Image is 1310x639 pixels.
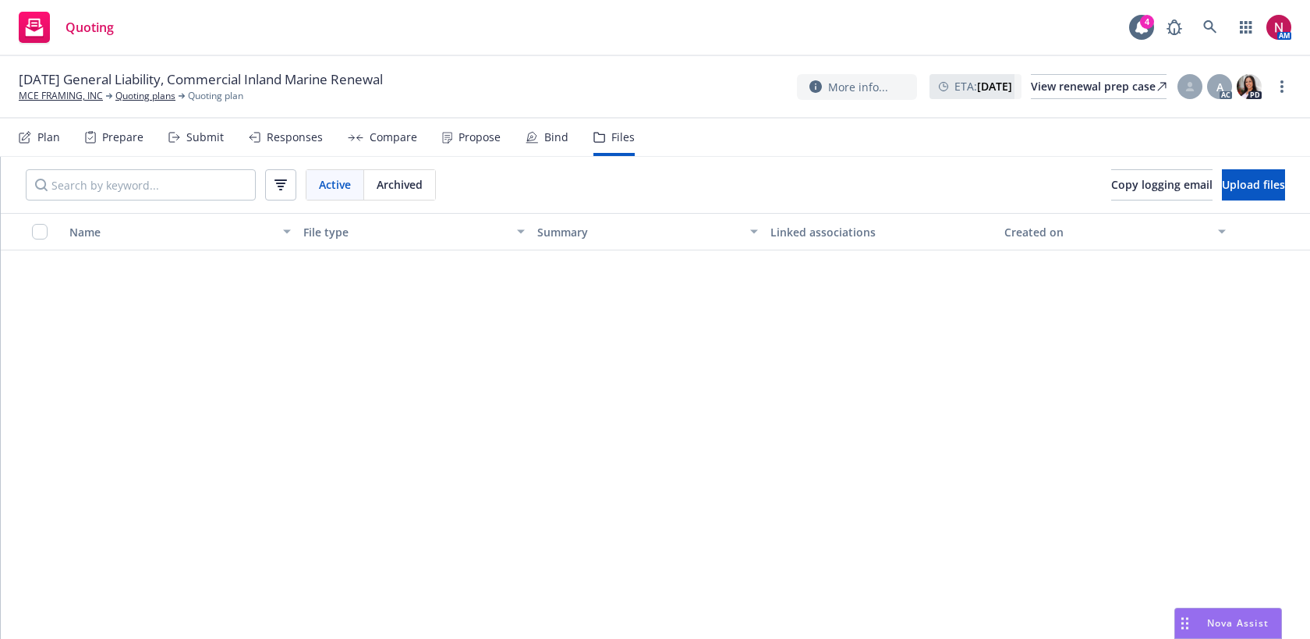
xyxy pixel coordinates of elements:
span: Copy logging email [1111,177,1213,192]
div: Bind [544,131,568,144]
img: photo [1266,15,1291,40]
div: Files [611,131,635,144]
span: Upload files [1222,177,1285,192]
input: Search by keyword... [26,169,256,201]
a: Quoting [12,5,120,49]
a: View renewal prep case [1031,74,1167,99]
button: File type [297,213,531,250]
div: Name [69,224,274,240]
div: Linked associations [770,224,992,240]
span: Active [319,176,351,193]
button: Linked associations [764,213,998,250]
div: Prepare [102,131,143,144]
div: File type [303,224,508,240]
div: Compare [370,131,417,144]
span: A [1216,79,1223,95]
button: More info... [797,74,917,100]
button: Created on [998,213,1232,250]
span: ETA : [954,78,1012,94]
button: Copy logging email [1111,169,1213,201]
a: Search [1195,12,1226,43]
img: photo [1237,74,1262,99]
a: more [1273,77,1291,96]
a: Switch app [1230,12,1262,43]
div: Submit [186,131,224,144]
span: [DATE] General Liability, Commercial Inland Marine Renewal [19,70,383,89]
span: Nova Assist [1207,616,1269,630]
span: Quoting [65,21,114,34]
div: Summary [537,224,742,240]
a: Report a Bug [1159,12,1190,43]
div: 4 [1140,15,1154,29]
span: More info... [828,79,888,95]
div: Propose [458,131,501,144]
div: View renewal prep case [1031,75,1167,98]
span: Quoting plan [188,89,243,103]
button: Summary [531,213,765,250]
button: Upload files [1222,169,1285,201]
div: Drag to move [1175,609,1195,638]
input: Select all [32,224,48,240]
span: Archived [377,176,423,193]
div: Created on [1004,224,1209,240]
a: MCE FRAMING, INC [19,89,103,103]
div: Plan [37,131,60,144]
a: Quoting plans [115,89,175,103]
button: Nova Assist [1174,608,1282,639]
div: Responses [267,131,323,144]
button: Name [63,213,297,250]
strong: [DATE] [977,79,1012,94]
